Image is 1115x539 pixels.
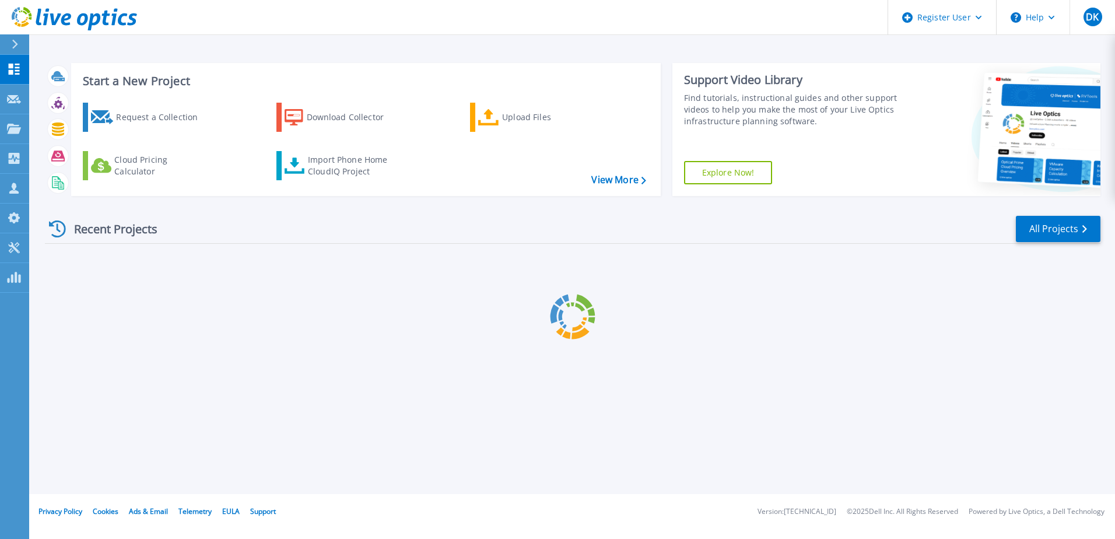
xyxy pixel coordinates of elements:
div: Recent Projects [45,215,173,243]
a: Telemetry [178,506,212,516]
a: Privacy Policy [38,506,82,516]
a: Support [250,506,276,516]
div: Request a Collection [116,106,209,129]
div: Upload Files [502,106,595,129]
h3: Start a New Project [83,75,646,87]
a: Download Collector [276,103,406,132]
div: Download Collector [307,106,400,129]
li: Powered by Live Optics, a Dell Technology [969,508,1105,516]
a: Ads & Email [129,506,168,516]
a: Cloud Pricing Calculator [83,151,213,180]
a: Request a Collection [83,103,213,132]
span: DK [1086,12,1099,22]
a: View More [591,174,646,185]
a: EULA [222,506,240,516]
li: Version: [TECHNICAL_ID] [758,508,836,516]
a: All Projects [1016,216,1100,242]
div: Support Video Library [684,72,902,87]
div: Find tutorials, instructional guides and other support videos to help you make the most of your L... [684,92,902,127]
a: Explore Now! [684,161,773,184]
a: Upload Files [470,103,600,132]
a: Cookies [93,506,118,516]
div: Cloud Pricing Calculator [114,154,208,177]
div: Import Phone Home CloudIQ Project [308,154,399,177]
li: © 2025 Dell Inc. All Rights Reserved [847,508,958,516]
